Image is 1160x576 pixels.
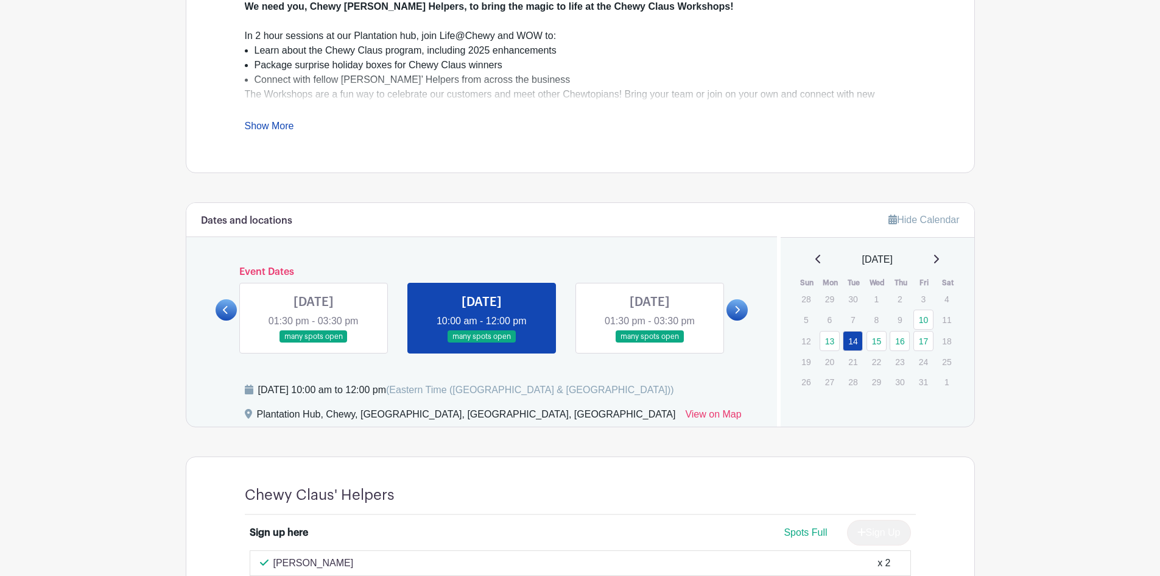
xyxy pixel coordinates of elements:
[843,290,863,308] p: 30
[273,556,354,571] p: [PERSON_NAME]
[937,372,957,391] p: 1
[866,290,887,308] p: 1
[843,352,863,371] p: 21
[237,266,727,278] h6: Event Dates
[890,331,910,351] a: 16
[866,277,890,289] th: Wed
[257,407,676,427] div: Plantation Hub, Chewy, [GEOGRAPHIC_DATA], [GEOGRAPHIC_DATA], [GEOGRAPHIC_DATA]
[843,310,863,329] p: 7
[937,352,957,371] p: 25
[862,252,893,267] span: [DATE]
[820,372,840,391] p: 27
[255,58,916,73] li: Package surprise holiday boxes for Chewy Claus winners
[819,277,843,289] th: Mon
[913,277,937,289] th: Fri
[888,215,959,225] a: Hide Calendar
[245,29,916,43] div: In 2 hour sessions at our Plantation hub, join Life@Chewy and WOW to:
[258,383,674,397] div: [DATE] 10:00 am to 12:00 pm
[796,352,816,371] p: 19
[937,290,957,308] p: 4
[201,215,292,227] h6: Dates and locations
[877,556,890,571] div: x 2
[245,1,734,12] strong: We need you, Chewy [PERSON_NAME] Helpers, to bring the magic to life at the Chewy Claus Workshops!
[866,372,887,391] p: 29
[796,290,816,308] p: 28
[866,331,887,351] a: 15
[890,352,910,371] p: 23
[913,352,933,371] p: 24
[913,310,933,330] a: 10
[255,73,916,87] li: Connect with fellow [PERSON_NAME]’ Helpers from across the business
[913,290,933,308] p: 3
[796,310,816,329] p: 5
[820,310,840,329] p: 6
[796,332,816,350] p: 12
[890,372,910,391] p: 30
[245,486,395,504] h4: Chewy Claus' Helpers
[937,310,957,329] p: 11
[784,527,827,538] span: Spots Full
[795,277,819,289] th: Sun
[796,372,816,391] p: 26
[936,277,960,289] th: Sat
[386,385,674,395] span: (Eastern Time ([GEOGRAPHIC_DATA] & [GEOGRAPHIC_DATA]))
[890,290,910,308] p: 2
[937,332,957,350] p: 18
[866,310,887,329] p: 8
[820,290,840,308] p: 29
[843,372,863,391] p: 28
[913,331,933,351] a: 17
[843,331,863,351] a: 14
[889,277,913,289] th: Thu
[245,121,294,136] a: Show More
[245,87,916,190] div: The Workshops are a fun way to celebrate our customers and meet other Chewtopians! Bring your tea...
[890,310,910,329] p: 9
[820,352,840,371] p: 20
[820,331,840,351] a: 13
[866,352,887,371] p: 22
[842,277,866,289] th: Tue
[255,43,916,58] li: Learn about the Chewy Claus program, including 2025 enhancements
[685,407,741,427] a: View on Map
[913,372,933,391] p: 31
[250,525,308,540] div: Sign up here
